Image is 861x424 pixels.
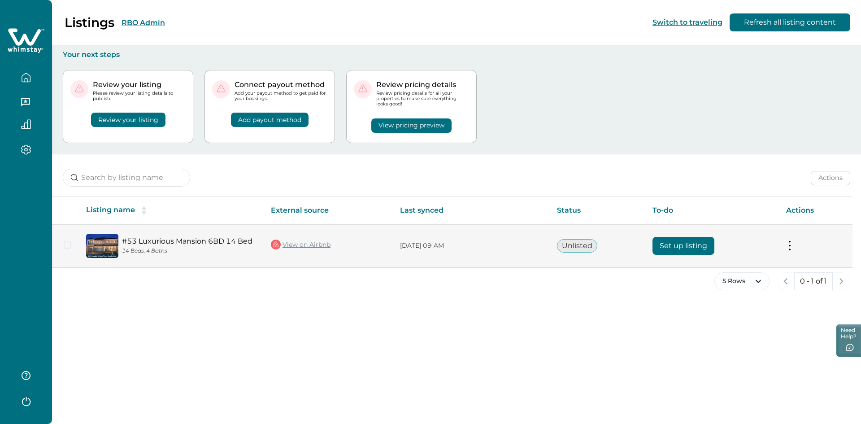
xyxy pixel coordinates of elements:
[779,197,852,224] th: Actions
[400,241,543,250] p: [DATE] 09 AM
[652,237,714,255] button: Set up listing
[79,197,264,224] th: Listing name
[811,171,850,185] button: Actions
[122,248,257,254] p: 14 Beds, 4 Baths
[800,277,827,286] p: 0 - 1 of 1
[393,197,550,224] th: Last synced
[550,197,645,224] th: Status
[777,272,795,290] button: previous page
[135,206,153,215] button: sorting
[645,197,778,224] th: To-do
[93,80,186,89] p: Review your listing
[235,80,327,89] p: Connect payout method
[557,239,597,253] button: Unlisted
[63,50,850,59] p: Your next steps
[264,197,393,224] th: External source
[652,18,722,26] button: Switch to traveling
[122,18,165,27] button: RBO Admin
[794,272,833,290] button: 0 - 1 of 1
[65,15,114,30] p: Listings
[86,234,118,258] img: propertyImage_#53 Luxurious Mansion 6BD 14 Bed
[93,91,186,101] p: Please review your listing details to publish.
[371,118,452,133] button: View pricing preview
[714,272,770,290] button: 5 Rows
[231,113,309,127] button: Add payout method
[730,13,850,31] button: Refresh all listing content
[832,272,850,290] button: next page
[63,169,190,187] input: Search by listing name
[122,237,257,245] a: #53 Luxurious Mansion 6BD 14 Bed
[235,91,327,101] p: Add your payout method to get paid for your bookings.
[91,113,165,127] button: Review your listing
[376,80,469,89] p: Review pricing details
[271,239,330,250] a: View on Airbnb
[376,91,469,107] p: Review pricing details for all your properties to make sure everything looks good!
